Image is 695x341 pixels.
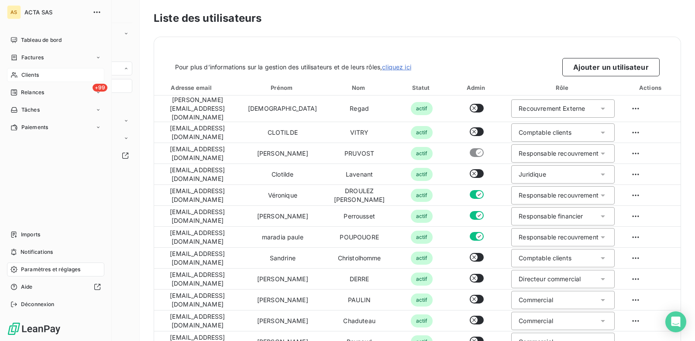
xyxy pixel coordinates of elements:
[154,206,241,227] td: [EMAIL_ADDRESS][DOMAIN_NAME]
[324,206,395,227] td: Perrousset
[411,293,433,307] span: actif
[21,266,80,273] span: Paramètres et réglages
[519,233,599,242] div: Responsable recouvrement
[241,122,324,143] td: CLOTILDE
[324,122,395,143] td: VITRY
[411,189,433,202] span: actif
[519,170,546,179] div: Juridique
[519,128,571,137] div: Comptable clients
[21,89,44,96] span: Relances
[154,290,241,310] td: [EMAIL_ADDRESS][DOMAIN_NAME]
[396,83,447,92] div: Statut
[324,310,395,331] td: Chaduteau
[7,322,61,336] img: Logo LeanPay
[175,63,411,72] span: Pour plus d’informations sur la gestion des utilisateurs et de leurs rôles,
[241,248,324,269] td: Sandrine
[519,104,585,113] div: Recouvrement Externe
[324,290,395,310] td: PAULIN
[154,248,241,269] td: [EMAIL_ADDRESS][DOMAIN_NAME]
[324,269,395,290] td: DERRE
[519,254,571,263] div: Comptable clients
[519,317,553,325] div: Commercial
[154,80,241,95] th: Toggle SortBy
[411,168,433,181] span: actif
[154,95,241,122] td: [PERSON_NAME][EMAIL_ADDRESS][DOMAIN_NAME]
[243,83,323,92] div: Prénom
[21,71,39,79] span: Clients
[154,185,241,206] td: [EMAIL_ADDRESS][DOMAIN_NAME]
[241,143,324,164] td: [PERSON_NAME]
[519,149,599,158] div: Responsable recouvrement
[154,269,241,290] td: [EMAIL_ADDRESS][DOMAIN_NAME]
[154,143,241,164] td: [EMAIL_ADDRESS][DOMAIN_NAME]
[411,147,433,160] span: actif
[411,314,433,327] span: actif
[411,126,433,139] span: actif
[562,58,660,76] button: Ajouter un utilisateur
[241,95,324,122] td: [DEMOGRAPHIC_DATA]
[93,84,107,92] span: +99
[241,164,324,185] td: Clotilde
[154,10,681,26] h3: Liste des utilisateurs
[156,83,239,92] div: Adresse email
[241,310,324,331] td: [PERSON_NAME]
[24,9,87,16] span: ACTA SAS
[21,36,62,44] span: Tableau de bord
[21,123,48,131] span: Paiements
[241,185,324,206] td: Véronique
[451,83,503,92] div: Admin
[241,80,324,95] th: Toggle SortBy
[411,273,433,286] span: actif
[665,311,686,332] div: Open Intercom Messenger
[519,296,553,304] div: Commercial
[326,83,393,92] div: Nom
[241,269,324,290] td: [PERSON_NAME]
[154,122,241,143] td: [EMAIL_ADDRESS][DOMAIN_NAME]
[21,283,33,291] span: Aide
[7,280,104,294] a: Aide
[382,63,411,71] a: cliquez ici
[21,248,53,256] span: Notifications
[519,275,581,283] div: Directeur commercial
[21,300,55,308] span: Déconnexion
[241,290,324,310] td: [PERSON_NAME]
[506,83,620,92] div: Rôle
[395,80,449,95] th: Toggle SortBy
[623,83,679,92] div: Actions
[411,210,433,223] span: actif
[411,102,433,115] span: actif
[324,248,395,269] td: Christolhomme
[519,212,583,221] div: Responsable financier
[411,231,433,244] span: actif
[519,191,599,200] div: Responsable recouvrement
[21,54,44,61] span: Factures
[324,143,395,164] td: PRUVOST
[324,80,395,95] th: Toggle SortBy
[324,185,395,206] td: DROULEZ [PERSON_NAME]
[154,164,241,185] td: [EMAIL_ADDRESS][DOMAIN_NAME]
[241,206,324,227] td: [PERSON_NAME]
[411,252,433,265] span: actif
[7,5,21,19] div: AS
[324,95,395,122] td: Regad
[241,227,324,248] td: maradia paule
[154,227,241,248] td: [EMAIL_ADDRESS][DOMAIN_NAME]
[154,310,241,331] td: [EMAIL_ADDRESS][DOMAIN_NAME]
[324,164,395,185] td: Lavenant
[21,106,40,114] span: Tâches
[21,231,40,239] span: Imports
[324,227,395,248] td: POUPOUORE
